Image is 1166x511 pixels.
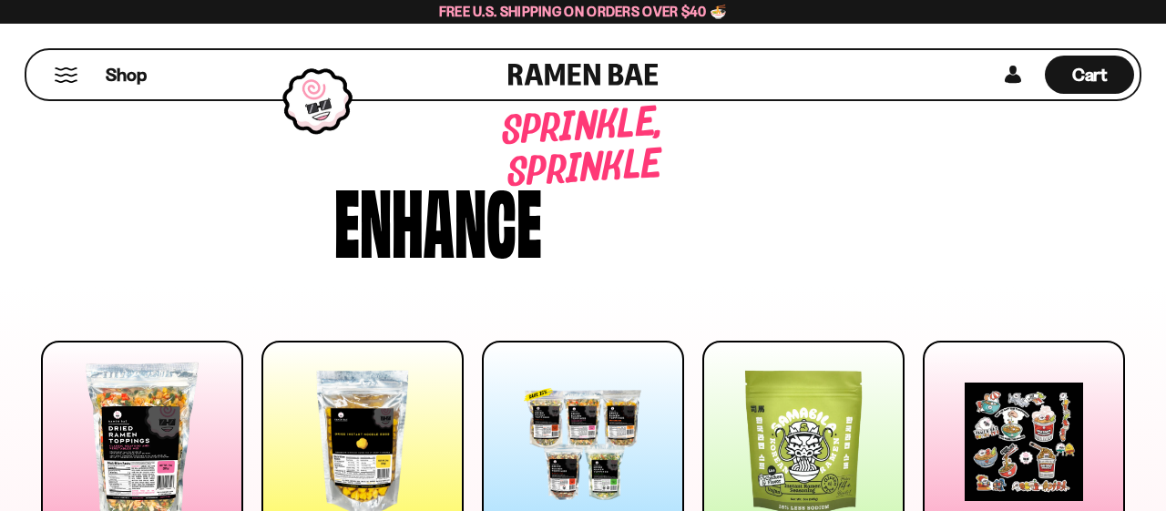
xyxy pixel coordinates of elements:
[54,67,78,83] button: Mobile Menu Trigger
[334,175,542,261] div: Enhance
[1072,64,1108,86] span: Cart
[106,56,147,94] a: Shop
[106,63,147,87] span: Shop
[1045,50,1134,99] a: Cart
[439,3,728,20] span: Free U.S. Shipping on Orders over $40 🍜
